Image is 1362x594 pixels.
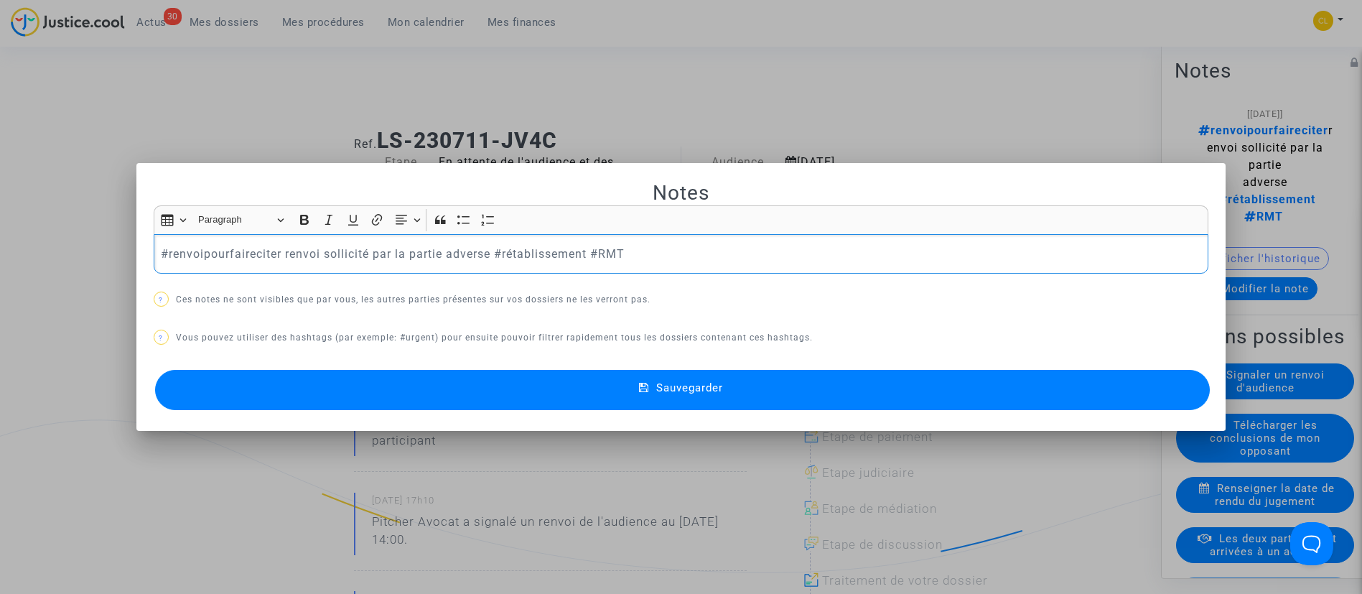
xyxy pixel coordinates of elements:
[154,291,1209,309] p: Ces notes ne sont visibles que par vous, les autres parties présentes sur vos dossiers ne les ver...
[154,234,1209,274] div: Rich Text Editor, main
[161,245,1200,263] p: #renvoipourfaireciter renvoi sollicité par la partie adverse #rétablissement #RMT
[159,334,163,342] span: ?
[192,209,291,231] button: Paragraph
[154,205,1209,233] div: Editor toolbar
[159,296,163,304] span: ?
[198,211,273,228] span: Paragraph
[1290,522,1333,565] iframe: Help Scout Beacon - Open
[155,370,1211,410] button: Sauvegarder
[154,329,1209,347] p: Vous pouvez utiliser des hashtags (par exemple: #urgent) pour ensuite pouvoir filtrer rapidement ...
[154,180,1209,205] h2: Notes
[656,381,723,394] span: Sauvegarder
